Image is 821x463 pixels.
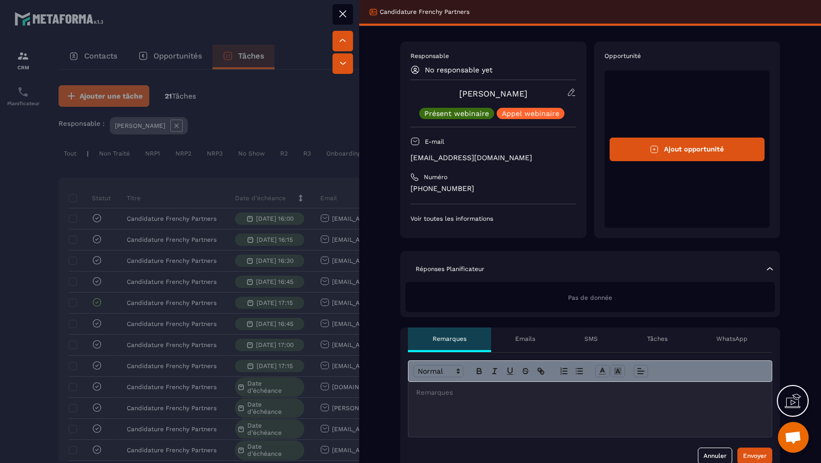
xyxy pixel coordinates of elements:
[459,89,527,99] a: [PERSON_NAME]
[584,335,598,343] p: SMS
[411,184,576,194] p: [PHONE_NUMBER]
[424,173,447,181] p: Numéro
[568,294,612,301] span: Pas de donnée
[380,8,470,16] p: Candidature Frenchy Partners
[433,335,466,343] p: Remarques
[424,110,489,117] p: Présent webinaire
[647,335,668,343] p: Tâches
[411,153,576,163] p: [EMAIL_ADDRESS][DOMAIN_NAME]
[502,110,559,117] p: Appel webinaire
[416,265,484,273] p: Réponses Planificateur
[716,335,748,343] p: WhatsApp
[515,335,535,343] p: Emails
[778,422,809,453] div: Ouvrir le chat
[604,52,770,60] p: Opportunité
[425,66,493,74] p: No responsable yet
[411,215,576,223] p: Voir toutes les informations
[743,451,767,461] div: Envoyer
[411,52,576,60] p: Responsable
[425,138,444,146] p: E-mail
[610,138,765,161] button: Ajout opportunité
